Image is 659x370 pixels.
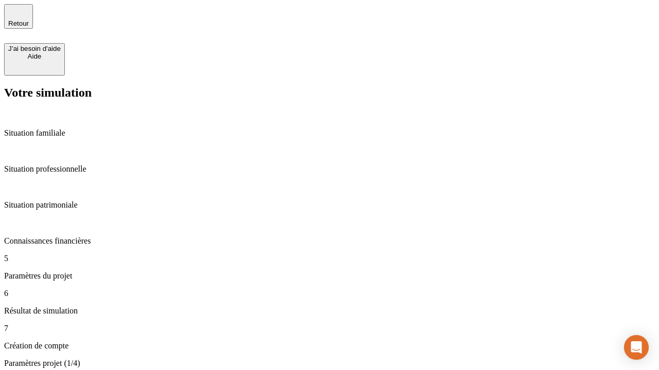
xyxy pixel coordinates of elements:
p: Paramètres projet (1/4) [4,359,655,368]
p: 6 [4,289,655,298]
div: Open Intercom Messenger [624,335,649,360]
p: 5 [4,254,655,263]
div: J’ai besoin d'aide [8,45,61,52]
span: Retour [8,20,29,27]
p: Création de compte [4,341,655,350]
div: Aide [8,52,61,60]
p: Paramètres du projet [4,271,655,281]
p: 7 [4,324,655,333]
h2: Votre simulation [4,86,655,100]
p: Connaissances financières [4,236,655,246]
button: Retour [4,4,33,29]
p: Situation familiale [4,128,655,138]
p: Résultat de simulation [4,306,655,316]
button: J’ai besoin d'aideAide [4,43,65,76]
p: Situation professionnelle [4,164,655,174]
p: Situation patrimoniale [4,200,655,210]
